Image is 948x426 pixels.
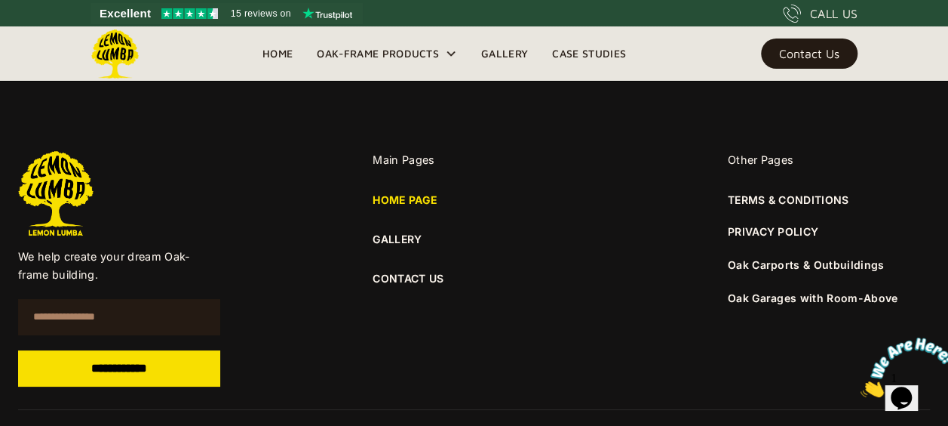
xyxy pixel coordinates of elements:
iframe: chat widget [854,332,948,403]
form: Email Form [18,299,220,387]
span: 15 reviews on [231,5,291,23]
img: Chat attention grabber [6,6,100,66]
div: CALL US [810,5,857,23]
a: PRIVACY POLICY [728,224,818,240]
div: Contact Us [779,48,839,59]
a: See Lemon Lumba reviews on Trustpilot [91,3,363,24]
a: Oak Garages with Room-Above [728,292,898,304]
span: 1 [6,6,12,19]
a: CONTACT US [373,270,575,287]
a: Gallery [469,42,540,65]
div: Oak-Frame Products [317,45,439,63]
a: CALL US [783,5,857,23]
a: Case Studies [540,42,638,65]
a: HOME PAGE [373,192,437,208]
img: Trustpilot 4.5 stars [161,8,218,19]
a: TERMS & CONDITIONS [728,192,849,208]
p: We help create your dream Oak-frame building. [18,248,220,284]
div: Oak-Frame Products [305,26,469,81]
a: Contact Us [761,39,857,69]
div: Main Pages [373,151,575,169]
a: Oak Carports & Outbuildings [728,258,885,271]
div: Other Pages [728,151,930,169]
a: Home [250,42,305,65]
span: Excellent [100,5,151,23]
a: GALLERY [373,231,575,248]
img: Trustpilot logo [302,8,352,20]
